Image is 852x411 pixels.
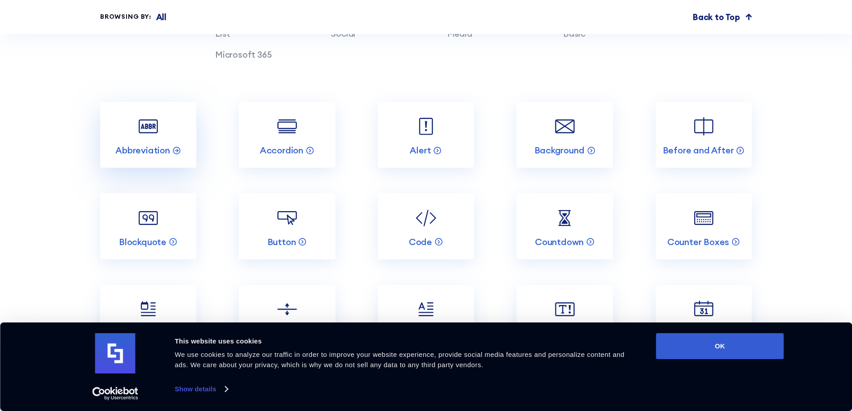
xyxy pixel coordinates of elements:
p: Button [267,236,296,248]
img: Counter Boxes [691,205,716,231]
img: logo [95,333,136,373]
img: Abbreviation [136,114,161,139]
img: Alert [413,114,439,139]
div: Chat-Widget [691,307,852,411]
p: Alert [410,144,431,156]
p: Counter Boxes [667,236,729,248]
a: Countdown [517,193,613,259]
p: Countdown [535,236,584,248]
p: Code [409,236,432,248]
img: Emphasis [552,297,577,322]
a: Abbreviation [100,102,196,168]
p: Abbreviation [115,144,170,156]
a: Alert [378,102,474,168]
iframe: Chat Widget [691,307,852,411]
p: Before and After [663,144,734,156]
img: Blockquote [136,205,161,231]
a: Emphasis [517,285,613,351]
a: Usercentrics Cookiebot - opens in a new window [76,387,154,400]
a: Dropcap [378,285,474,351]
a: List [215,28,230,39]
a: Divider [239,285,335,351]
img: Date List [136,297,161,322]
a: Counter Boxes [656,193,752,259]
img: Button [274,205,300,231]
p: Accordion [260,144,303,156]
a: Blockquote [100,193,196,259]
a: Date List [100,285,196,351]
p: All [156,11,166,24]
a: Microsoft 365 [215,49,272,60]
button: OK [656,333,784,359]
a: Background [517,102,613,168]
p: Blockquote [119,236,166,248]
a: Social [331,28,356,39]
img: Before and After [691,114,716,139]
img: Dropcap [413,297,439,322]
a: Basic [563,28,585,39]
p: Background [534,144,585,156]
a: Before and After [656,102,752,168]
span: We use cookies to analyze our traffic in order to improve your website experience, provide social... [175,351,625,369]
a: Button [239,193,335,259]
a: Code [378,193,474,259]
a: Show details [175,382,228,396]
p: Back to Top [693,11,740,24]
div: This website uses cookies [175,336,636,347]
img: Code [413,205,439,231]
div: Browsing by: [100,12,152,21]
img: Divider [274,297,300,322]
img: Countdown [552,205,577,231]
img: Events [691,297,716,322]
a: Events [656,285,752,351]
a: Accordion [239,102,335,168]
a: Back to Top [693,11,752,24]
a: Media [447,28,472,39]
img: Accordion [274,114,300,139]
img: Background [552,114,577,139]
